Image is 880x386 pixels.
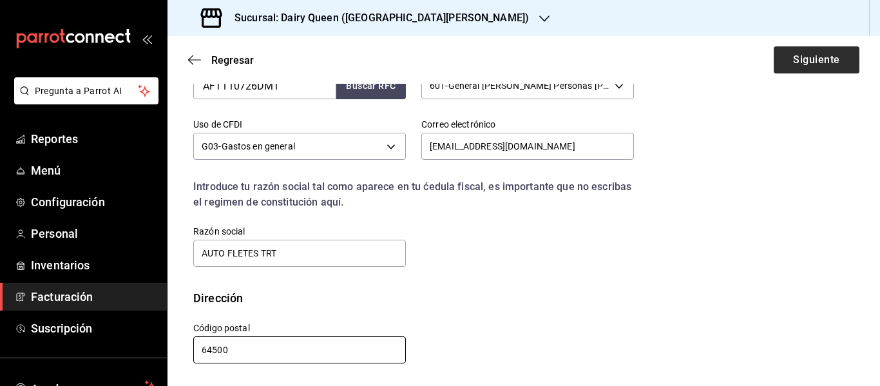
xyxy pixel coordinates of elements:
button: Buscar RFC [336,72,406,99]
label: Código postal [193,323,406,333]
span: 601 - General [PERSON_NAME] Personas [PERSON_NAME] [430,79,610,92]
span: Regresar [211,54,254,66]
span: G03 - Gastos en general [202,140,295,153]
span: Reportes [31,130,157,148]
input: Obligatorio [193,336,406,363]
a: Pregunta a Parrot AI [9,93,158,107]
label: Correo electrónico [421,120,634,129]
button: open_drawer_menu [142,34,152,44]
button: Siguiente [774,46,859,73]
label: Uso de CFDI [193,120,406,129]
button: Regresar [188,54,254,66]
div: Dirección [193,289,243,307]
span: Inventarios [31,256,157,274]
h3: Sucursal: Dairy Queen ([GEOGRAPHIC_DATA][PERSON_NAME]) [224,10,529,26]
span: Suscripción [31,320,157,337]
span: Menú [31,162,157,179]
span: Personal [31,225,157,242]
span: Pregunta a Parrot AI [35,84,139,98]
button: Pregunta a Parrot AI [14,77,158,104]
label: Razón social [193,227,406,236]
span: Configuración [31,193,157,211]
div: Introduce tu razón social tal como aparece en tu ćedula fiscal, es importante que no escribas el ... [193,179,634,210]
span: Facturación [31,288,157,305]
